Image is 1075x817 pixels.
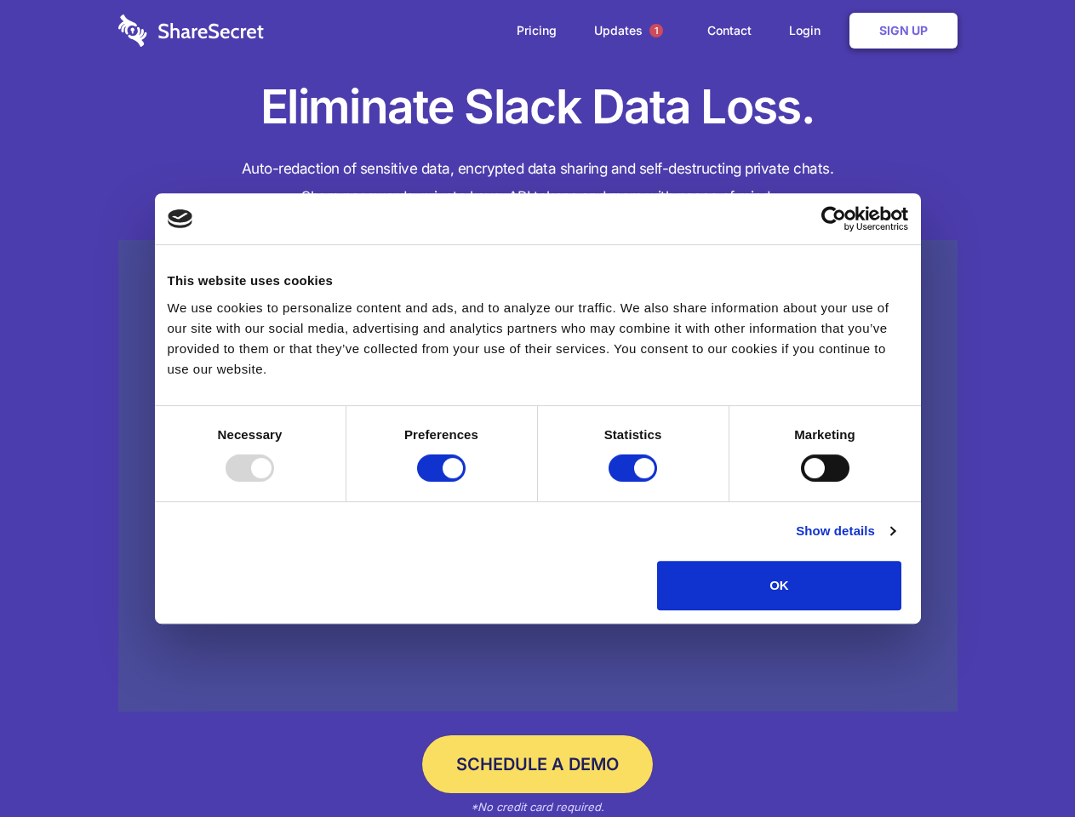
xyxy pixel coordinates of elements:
img: logo-wordmark-white-trans-d4663122ce5f474addd5e946df7df03e33cb6a1c49d2221995e7729f52c070b2.svg [118,14,264,47]
a: Sign Up [849,13,958,49]
em: *No credit card required. [471,800,604,814]
h1: Eliminate Slack Data Loss. [118,77,958,138]
img: logo [168,209,193,228]
a: Schedule a Demo [422,735,653,793]
div: We use cookies to personalize content and ads, and to analyze our traffic. We also share informat... [168,298,908,380]
span: 1 [649,24,663,37]
a: Pricing [500,4,574,57]
div: This website uses cookies [168,271,908,291]
strong: Necessary [218,427,283,442]
a: Wistia video thumbnail [118,240,958,712]
strong: Statistics [604,427,662,442]
a: Contact [690,4,769,57]
button: OK [657,561,901,610]
a: Show details [796,521,895,541]
strong: Marketing [794,427,855,442]
a: Usercentrics Cookiebot - opens in a new window [759,206,908,231]
h4: Auto-redaction of sensitive data, encrypted data sharing and self-destructing private chats. Shar... [118,155,958,211]
a: Login [772,4,846,57]
strong: Preferences [404,427,478,442]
